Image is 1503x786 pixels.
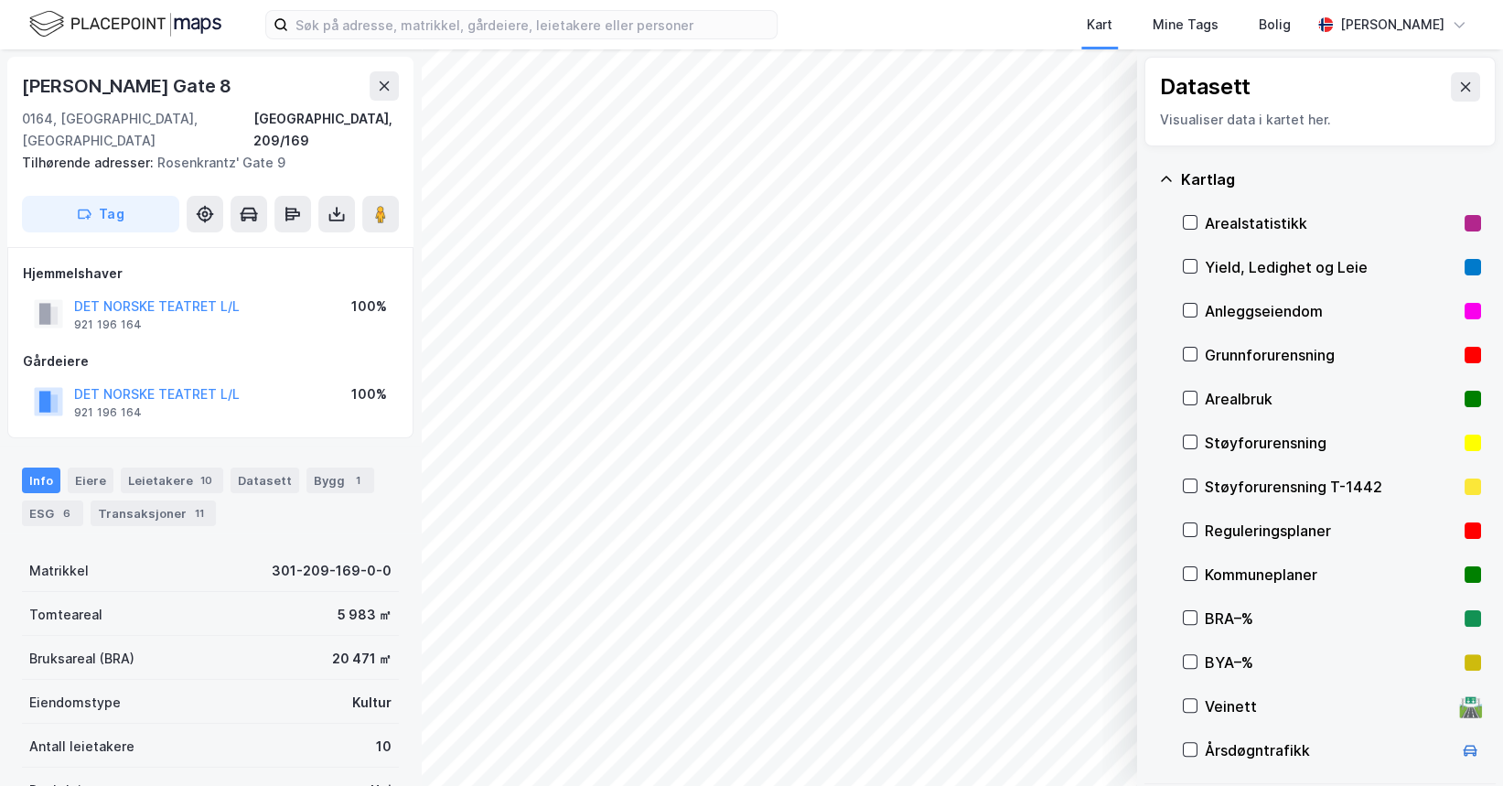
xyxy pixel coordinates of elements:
div: 11 [190,504,209,522]
div: Bolig [1259,14,1291,36]
div: Bruksareal (BRA) [29,648,134,670]
div: Tomteareal [29,604,102,626]
div: 100% [351,296,387,318]
div: Yield, Ledighet og Leie [1205,256,1457,278]
div: ESG [22,501,83,526]
div: Arealstatistikk [1205,212,1457,234]
div: Rosenkrantz' Gate 9 [22,152,384,174]
iframe: Chat Widget [1412,698,1503,786]
div: Årsdøgntrafikk [1205,739,1452,761]
div: 0164, [GEOGRAPHIC_DATA], [GEOGRAPHIC_DATA] [22,108,253,152]
div: Kontrollprogram for chat [1412,698,1503,786]
div: 6 [58,504,76,522]
div: [GEOGRAPHIC_DATA], 209/169 [253,108,399,152]
div: Transaksjoner [91,501,216,526]
div: Eiendomstype [29,692,121,714]
span: Tilhørende adresser: [22,155,157,170]
div: Støyforurensning T-1442 [1205,476,1457,498]
div: 301-209-169-0-0 [272,560,392,582]
div: 100% [351,383,387,405]
div: 🛣️ [1458,694,1483,718]
div: [PERSON_NAME] [1340,14,1444,36]
div: BYA–% [1205,651,1457,673]
button: Tag [22,196,179,232]
div: [PERSON_NAME] Gate 8 [22,71,235,101]
div: Mine Tags [1153,14,1219,36]
div: Gårdeiere [23,350,398,372]
div: Grunnforurensning [1205,344,1457,366]
div: BRA–% [1205,608,1457,630]
div: Antall leietakere [29,736,134,758]
div: Veinett [1205,695,1452,717]
div: 5 983 ㎡ [338,604,392,626]
div: Eiere [68,468,113,493]
div: Bygg [306,468,374,493]
div: Visualiser data i kartet her. [1160,109,1480,131]
div: Kartlag [1181,168,1481,190]
div: 10 [197,471,216,490]
div: 921 196 164 [74,318,142,332]
div: 20 471 ㎡ [332,648,392,670]
div: Matrikkel [29,560,89,582]
div: 921 196 164 [74,405,142,420]
img: logo.f888ab2527a4732fd821a326f86c7f29.svg [29,8,221,40]
div: Støyforurensning [1205,432,1457,454]
div: Reguleringsplaner [1205,520,1457,542]
div: Kommuneplaner [1205,564,1457,586]
div: Kart [1087,14,1112,36]
div: Datasett [1160,72,1251,102]
div: Info [22,468,60,493]
div: 10 [376,736,392,758]
div: Arealbruk [1205,388,1457,410]
div: Datasett [231,468,299,493]
div: 1 [349,471,367,490]
input: Søk på adresse, matrikkel, gårdeiere, leietakere eller personer [288,11,777,38]
div: Leietakere [121,468,223,493]
div: Kultur [352,692,392,714]
div: Hjemmelshaver [23,263,398,285]
div: Anleggseiendom [1205,300,1457,322]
